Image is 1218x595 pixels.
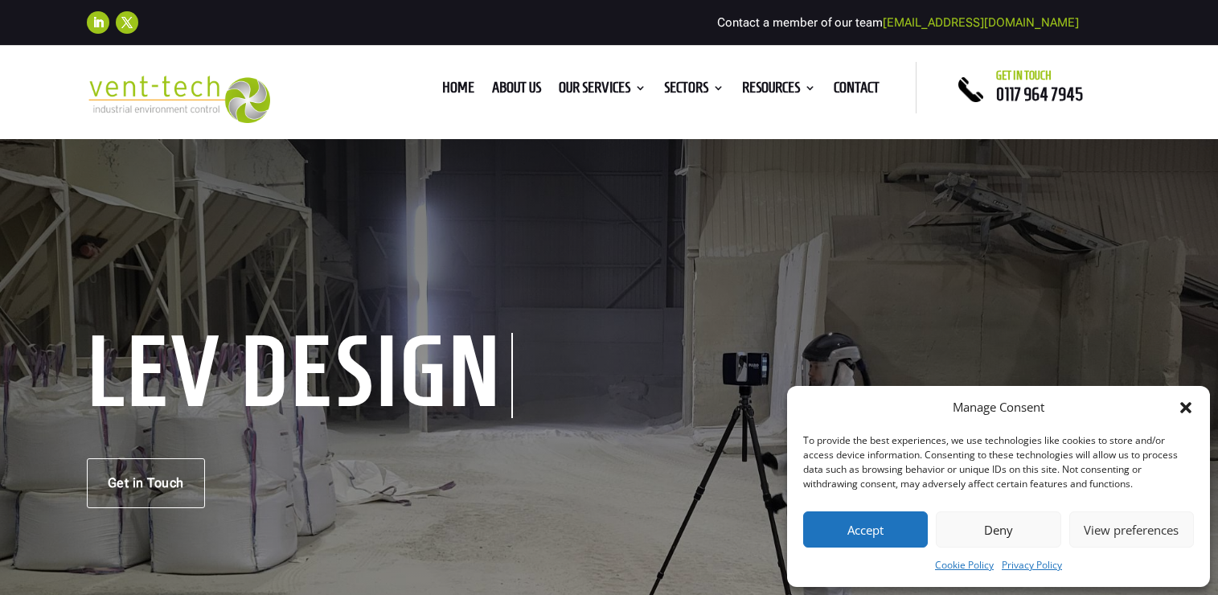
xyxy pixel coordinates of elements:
[953,398,1044,417] div: Manage Consent
[87,76,271,123] img: 2023-09-27T08_35_16.549ZVENT-TECH---Clear-background
[664,82,724,100] a: Sectors
[742,82,816,100] a: Resources
[996,69,1052,82] span: Get in touch
[803,511,928,548] button: Accept
[442,82,474,100] a: Home
[935,556,994,575] a: Cookie Policy
[1178,400,1194,416] div: Close dialog
[803,433,1192,491] div: To provide the best experiences, we use technologies like cookies to store and/or access device i...
[116,11,138,34] a: Follow on X
[87,11,109,34] a: Follow on LinkedIn
[87,333,513,418] h1: LEV Design
[1069,511,1194,548] button: View preferences
[996,84,1083,104] a: 0117 964 7945
[87,458,205,508] a: Get in Touch
[717,15,1079,30] span: Contact a member of our team
[559,82,646,100] a: Our Services
[492,82,541,100] a: About us
[936,511,1060,548] button: Deny
[834,82,880,100] a: Contact
[883,15,1079,30] a: [EMAIL_ADDRESS][DOMAIN_NAME]
[1002,556,1062,575] a: Privacy Policy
